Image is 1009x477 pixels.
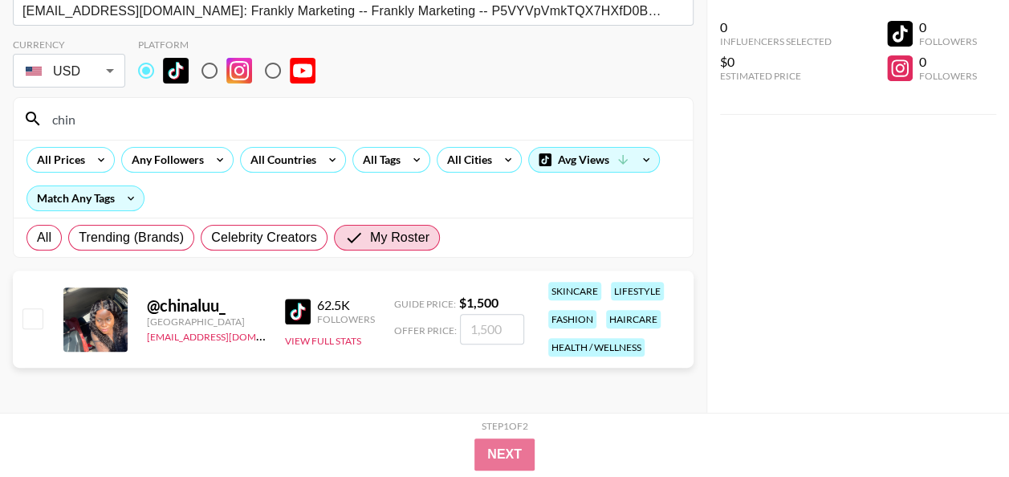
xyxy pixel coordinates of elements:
[27,148,88,172] div: All Prices
[919,54,977,70] div: 0
[147,316,266,328] div: [GEOGRAPHIC_DATA]
[720,70,832,82] div: Estimated Price
[16,57,122,85] div: USD
[138,39,328,51] div: Platform
[919,35,977,47] div: Followers
[353,148,404,172] div: All Tags
[606,310,661,328] div: haircare
[720,35,832,47] div: Influencers Selected
[720,54,832,70] div: $0
[919,19,977,35] div: 0
[474,438,535,471] button: Next
[317,313,375,325] div: Followers
[459,295,498,310] strong: $ 1,500
[460,314,524,344] input: 1,500
[79,228,184,247] span: Trending (Brands)
[163,58,189,84] img: TikTok
[548,310,596,328] div: fashion
[317,297,375,313] div: 62.5K
[122,148,207,172] div: Any Followers
[919,70,977,82] div: Followers
[437,148,495,172] div: All Cities
[370,228,429,247] span: My Roster
[394,324,457,336] span: Offer Price:
[548,338,645,357] div: health / wellness
[285,335,361,347] button: View Full Stats
[529,148,659,172] div: Avg Views
[226,58,252,84] img: Instagram
[720,19,832,35] div: 0
[147,296,266,316] div: @ chinaluu_
[147,328,308,343] a: [EMAIL_ADDRESS][DOMAIN_NAME]
[548,282,601,300] div: skincare
[482,420,528,432] div: Step 1 of 2
[37,228,51,247] span: All
[285,299,311,324] img: TikTok
[241,148,319,172] div: All Countries
[211,228,317,247] span: Celebrity Creators
[290,58,315,84] img: YouTube
[394,298,456,310] span: Guide Price:
[611,282,664,300] div: lifestyle
[13,39,125,51] div: Currency
[27,186,144,210] div: Match Any Tags
[43,106,683,132] input: Search by User Name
